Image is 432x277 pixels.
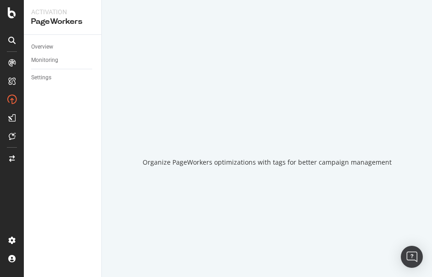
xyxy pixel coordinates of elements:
div: Organize PageWorkers optimizations with tags for better campaign management [143,158,392,167]
div: Settings [31,73,51,83]
div: animation [234,110,300,143]
div: Open Intercom Messenger [401,246,423,268]
div: Monitoring [31,55,58,65]
div: Activation [31,7,94,17]
div: PageWorkers [31,17,94,27]
a: Monitoring [31,55,95,65]
a: Settings [31,73,95,83]
div: Overview [31,42,53,52]
a: Overview [31,42,95,52]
